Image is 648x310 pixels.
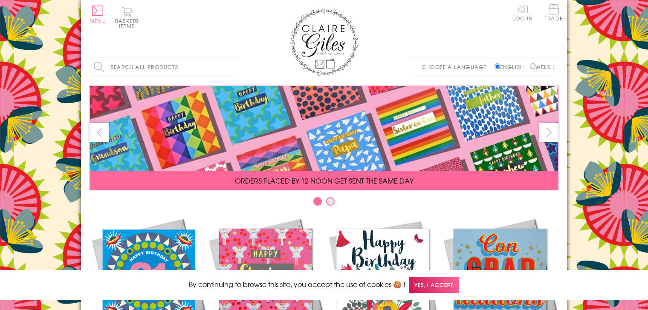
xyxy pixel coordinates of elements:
span: ORDERS PLACED BY 12 NOON GET SENT THE SAME DAY [235,175,414,186]
button: next [539,123,558,142]
span: Menu [90,17,106,25]
input: Search all products [90,57,239,77]
input: Search [230,57,239,77]
a: Trade [545,4,563,23]
button: prev [90,123,109,142]
button: Carousel Page 1 (Current Slide) [313,197,322,206]
span: 0 items [119,17,139,30]
img: Claire Giles Greetings Cards [290,9,358,76]
p: Choose a language: [422,63,493,71]
label: Welsh [530,63,554,71]
button: Basket0 items [115,7,139,29]
a: Log In [512,4,533,21]
label: English [495,63,528,71]
input: Welsh [530,63,535,69]
button: Menu [90,6,106,23]
div: Carousel Pagination [90,197,558,210]
span: Trade [545,4,563,21]
button: Carousel Page 2 [326,197,335,206]
input: English [495,63,500,69]
span: Yes, I accept [409,277,459,293]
